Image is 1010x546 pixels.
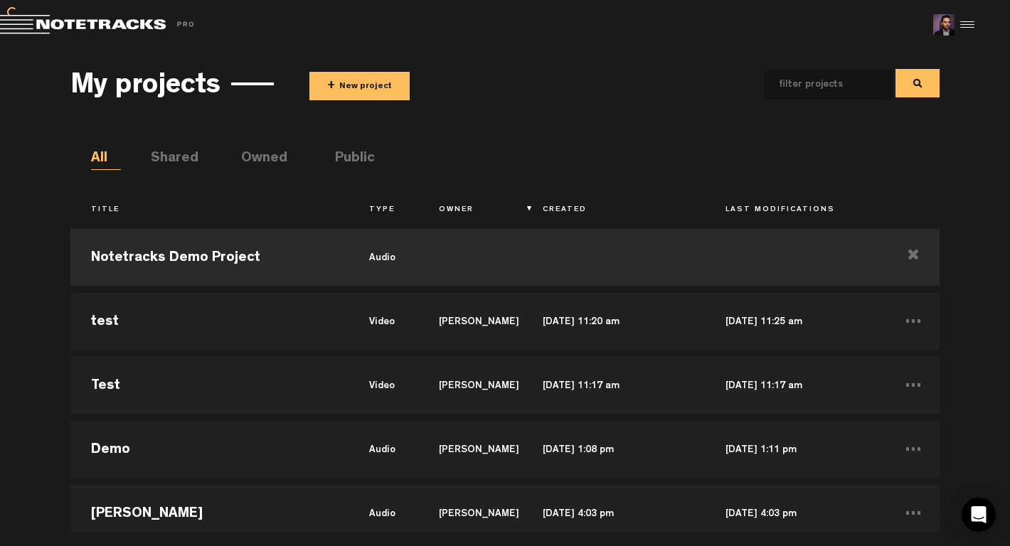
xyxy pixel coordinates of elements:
[887,289,939,353] td: ...
[418,289,523,353] td: [PERSON_NAME]
[349,198,418,223] th: Type
[70,481,349,545] td: [PERSON_NAME]
[418,481,523,545] td: [PERSON_NAME]
[349,353,418,417] td: video
[70,289,349,353] td: test
[522,353,704,417] td: [DATE] 11:17 am
[349,225,418,289] td: audio
[887,353,939,417] td: ...
[349,417,418,481] td: audio
[705,417,887,481] td: [DATE] 1:11 pm
[705,289,887,353] td: [DATE] 11:25 am
[705,353,887,417] td: [DATE] 11:17 am
[887,417,939,481] td: ...
[765,70,870,100] input: filter projects
[418,353,523,417] td: [PERSON_NAME]
[522,417,704,481] td: [DATE] 1:08 pm
[522,289,704,353] td: [DATE] 11:20 am
[349,481,418,545] td: audio
[705,481,887,545] td: [DATE] 4:03 pm
[241,149,271,170] li: Owned
[418,198,523,223] th: Owner
[70,353,349,417] td: Test
[151,149,181,170] li: Shared
[70,417,349,481] td: Demo
[522,198,704,223] th: Created
[70,72,220,103] h3: My projects
[309,72,410,100] button: +New project
[335,149,365,170] li: Public
[933,14,955,36] img: ACg8ocLbejkRhHuyFPZXEzQxE1O_haI5z81I7AeUCeaI0aBC17LvkRY=s96-c
[522,481,704,545] td: [DATE] 4:03 pm
[70,198,349,223] th: Title
[327,78,335,95] span: +
[887,481,939,545] td: ...
[70,225,349,289] td: Notetracks Demo Project
[349,289,418,353] td: video
[705,198,887,223] th: Last Modifications
[418,417,523,481] td: [PERSON_NAME]
[962,498,996,532] div: Open Intercom Messenger
[91,149,121,170] li: All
